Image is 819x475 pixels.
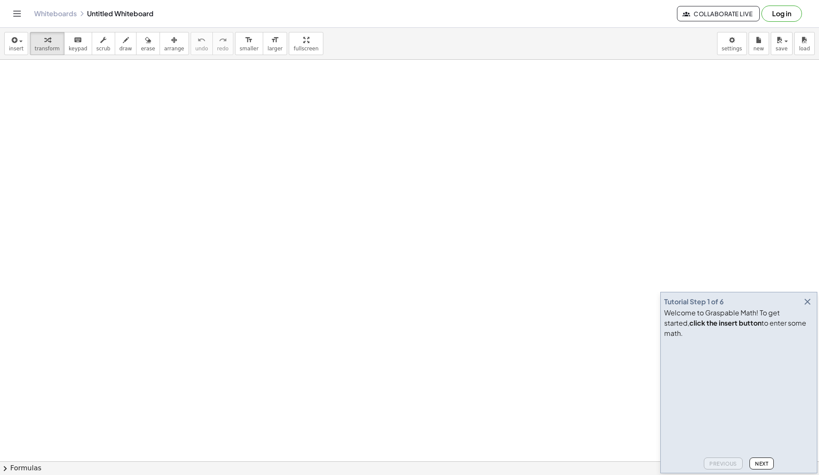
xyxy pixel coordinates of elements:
span: smaller [240,46,258,52]
button: load [794,32,815,55]
button: format_sizelarger [263,32,287,55]
button: erase [136,32,160,55]
span: fullscreen [293,46,318,52]
button: scrub [92,32,115,55]
span: scrub [96,46,110,52]
b: click the insert button [689,318,761,327]
span: save [775,46,787,52]
button: keyboardkeypad [64,32,92,55]
span: transform [35,46,60,52]
i: undo [197,35,206,45]
span: insert [9,46,23,52]
button: format_sizesmaller [235,32,263,55]
button: Log in [761,6,802,22]
button: transform [30,32,64,55]
button: fullscreen [289,32,323,55]
span: erase [141,46,155,52]
button: redoredo [212,32,233,55]
a: Whiteboards [34,9,77,18]
button: new [749,32,769,55]
span: load [799,46,810,52]
button: Toggle navigation [10,7,24,20]
span: undo [195,46,208,52]
i: format_size [245,35,253,45]
i: keyboard [74,35,82,45]
span: Next [755,460,768,467]
span: new [753,46,764,52]
button: undoundo [191,32,213,55]
span: arrange [164,46,184,52]
span: larger [267,46,282,52]
div: Welcome to Graspable Math! To get started, to enter some math. [664,308,813,338]
span: keypad [69,46,87,52]
button: insert [4,32,28,55]
button: Collaborate Live [677,6,760,21]
i: format_size [271,35,279,45]
span: settings [722,46,742,52]
button: Next [749,458,774,469]
button: save [771,32,793,55]
button: arrange [160,32,189,55]
div: Tutorial Step 1 of 6 [664,297,724,307]
i: redo [219,35,227,45]
span: Collaborate Live [684,10,752,17]
span: redo [217,46,229,52]
button: draw [115,32,137,55]
span: draw [119,46,132,52]
button: settings [717,32,747,55]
